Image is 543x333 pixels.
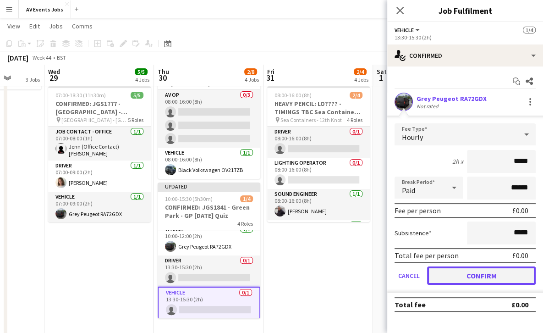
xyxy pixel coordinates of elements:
app-card-role: Driver0/108:00-16:00 (8h) [267,127,370,158]
span: 5 Roles [128,117,143,123]
span: Wed [48,67,60,76]
app-job-card: 08:00-16:00 (8h)1/4PENCIL: LO1784 - Make Health Happen - Streaming event [PERSON_NAME]2 RolesAV O... [158,50,260,179]
span: 5/5 [135,68,148,75]
span: Vehicle [395,27,414,33]
div: [DATE] [7,53,28,62]
span: Jobs [49,22,63,30]
span: 2/4 [354,68,367,75]
a: Jobs [45,20,66,32]
div: £0.00 [512,251,528,260]
button: Vehicle [395,27,421,33]
button: Cancel [395,266,423,285]
div: Total fee [395,300,426,309]
span: 4 Roles [237,220,253,227]
span: 5/5 [131,92,143,99]
app-card-role: Job contact - Office1/107:00-08:00 (1h)Jenn (Office Contact) [PERSON_NAME] [48,127,151,161]
app-card-role: Vehicle1/110:00-12:00 (2h)Grey Peugeot RA72GDX [158,224,260,255]
app-card-role: Sound Engineer1/108:00-16:00 (8h)[PERSON_NAME] [267,189,370,220]
span: Sat [377,67,387,76]
span: 08:00-16:00 (8h) [274,92,312,99]
app-card-role: Lighting Operator0/108:00-16:00 (8h) [267,158,370,189]
app-card-role: Vehicle0/113:30-15:30 (2h) [158,287,260,320]
span: 10:00-15:30 (5h30m) [165,195,213,202]
div: 4 Jobs [245,76,259,83]
div: Updated [158,183,260,190]
span: 31 [266,72,274,83]
div: 3 Jobs [26,76,40,83]
span: 4 Roles [347,117,362,123]
span: View [7,22,20,30]
app-card-role: Vehicle1/1 [267,220,370,251]
app-card-role: AV Op0/308:00-16:00 (8h) [158,90,260,148]
div: 4 Jobs [135,76,149,83]
span: Edit [29,22,40,30]
span: 29 [47,72,60,83]
span: Paid [402,186,415,195]
h3: HEAVY PENCIL: LO???? - TIMINGS TBC Sea Containers - 12th Knot [DATE] Party [267,100,370,116]
span: Comms [72,22,93,30]
app-card-role: Driver0/113:30-15:30 (2h) [158,255,260,287]
app-job-card: 07:00-18:30 (11h30m)5/5CONFIRMED: JGS1777 - [GEOGRAPHIC_DATA] - TVS698666/1 [GEOGRAPHIC_DATA] - [... [48,86,151,222]
app-card-role: Vehicle1/107:00-09:00 (2h)Grey Peugeot RA72GDX [48,192,151,223]
span: Week 44 [30,54,53,61]
label: Subsistence [395,229,432,237]
span: 1/4 [240,195,253,202]
span: Hourly [402,133,423,142]
a: View [4,20,24,32]
button: AV Events Jobs [19,0,71,18]
a: Edit [26,20,44,32]
div: £0.00 [512,206,528,215]
span: Sea Containers - 12th Knot [280,117,342,123]
span: 1 [375,72,387,83]
span: [GEOGRAPHIC_DATA] - [GEOGRAPHIC_DATA] [61,117,128,123]
span: 1/4 [523,27,536,33]
h3: CONFIRMED: JGS1841 - Green Park - GP [DATE] Quiz [158,203,260,220]
div: Confirmed [387,44,543,67]
span: 2/4 [350,92,362,99]
button: Confirm [427,266,536,285]
div: Total fee per person [395,251,459,260]
span: 2/8 [244,68,257,75]
app-job-card: Updated10:00-15:30 (5h30m)1/4CONFIRMED: JGS1841 - Green Park - GP [DATE] Quiz4 RolesDriver0/110:0... [158,183,260,318]
a: Comms [68,20,96,32]
div: Not rated [417,103,440,110]
h3: CONFIRMED: JGS1777 - [GEOGRAPHIC_DATA] - TVS698666/1 [48,100,151,116]
div: 13:30-15:30 (2h) [395,34,536,41]
div: BST [57,54,66,61]
span: 07:00-18:30 (11h30m) [55,92,106,99]
div: 4 Jobs [354,76,368,83]
h3: Job Fulfilment [387,5,543,17]
app-job-card: 08:00-16:00 (8h)2/4HEAVY PENCIL: LO???? - TIMINGS TBC Sea Containers - 12th Knot [DATE] Party Sea... [267,86,370,222]
span: 30 [156,72,169,83]
span: Thu [158,67,169,76]
app-card-role: Vehicle1/108:00-16:00 (8h)Black Volkswagen OV21TZB [158,148,260,179]
div: Grey Peugeot RA72GDX [417,94,487,103]
div: £0.00 [511,300,528,309]
div: Fee per person [395,206,441,215]
app-card-role: Driver1/107:00-09:00 (2h)[PERSON_NAME] [48,161,151,192]
span: Fri [267,67,274,76]
div: 2h x [452,157,463,166]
